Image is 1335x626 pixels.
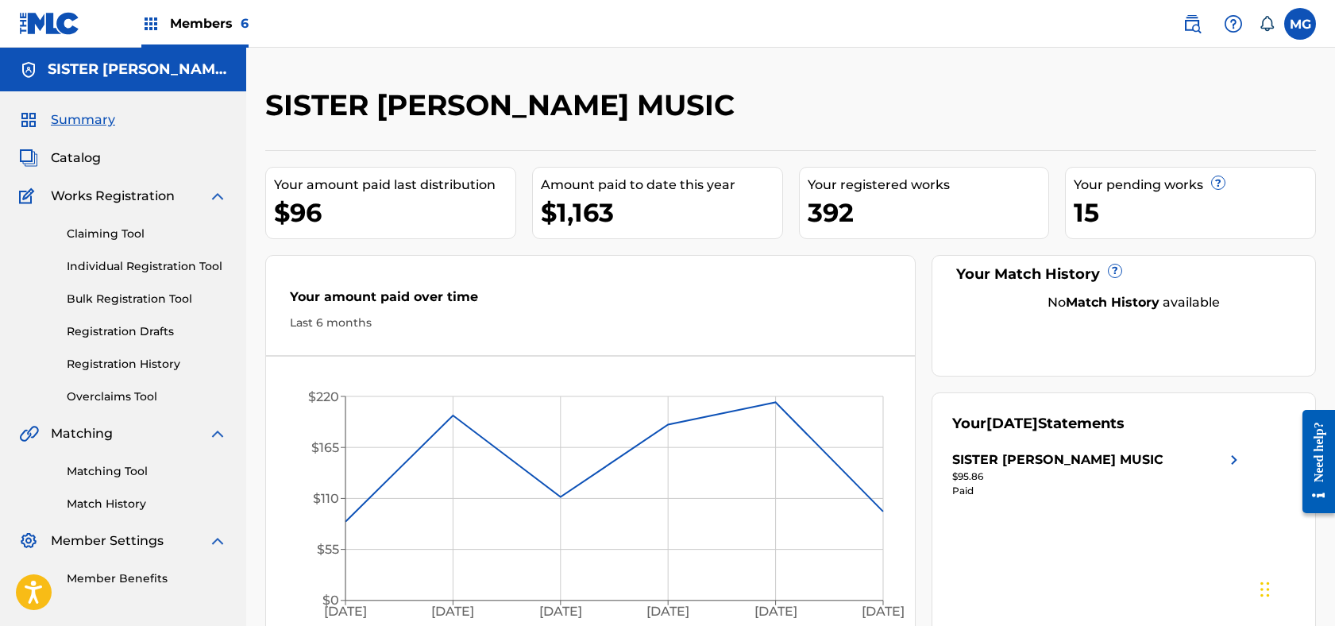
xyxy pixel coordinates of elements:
tspan: [DATE] [324,604,367,619]
a: Claiming Tool [67,226,227,242]
div: No available [972,293,1295,312]
h5: SISTER BARBARA MUSIC [48,60,227,79]
tspan: [DATE] [539,604,582,619]
iframe: Chat Widget [1256,550,1335,626]
img: Summary [19,110,38,129]
tspan: $0 [322,593,339,608]
div: Your amount paid last distribution [274,176,515,195]
a: Public Search [1176,8,1208,40]
div: Your pending works [1074,176,1315,195]
div: Your registered works [808,176,1049,195]
img: expand [208,531,227,551]
span: Catalog [51,149,101,168]
strong: Match History [1066,295,1159,310]
a: Individual Registration Tool [67,258,227,275]
span: Works Registration [51,187,175,206]
h2: SISTER [PERSON_NAME] MUSIC [265,87,743,123]
img: search [1183,14,1202,33]
span: ? [1109,265,1121,277]
div: Help [1217,8,1249,40]
div: SISTER [PERSON_NAME] MUSIC [952,450,1163,469]
div: Notifications [1259,16,1275,32]
tspan: [DATE] [431,604,474,619]
img: expand [208,424,227,443]
iframe: Resource Center [1291,398,1335,526]
div: Drag [1260,566,1270,613]
img: Catalog [19,149,38,168]
tspan: $110 [313,491,339,506]
div: Your Statements [952,413,1125,435]
div: Your Match History [952,264,1295,285]
div: User Menu [1284,8,1316,40]
img: right chevron icon [1225,450,1244,469]
a: Matching Tool [67,463,227,480]
img: MLC Logo [19,12,80,35]
img: Member Settings [19,531,38,551]
img: help [1224,14,1243,33]
span: ? [1212,176,1225,189]
tspan: $55 [317,542,339,557]
span: [DATE] [986,415,1038,432]
div: 392 [808,195,1049,230]
img: Accounts [19,60,38,79]
div: Amount paid to date this year [541,176,782,195]
span: Summary [51,110,115,129]
img: expand [208,187,227,206]
span: Members [170,14,249,33]
a: Overclaims Tool [67,388,227,405]
img: Matching [19,424,39,443]
span: Member Settings [51,531,164,551]
div: 15 [1074,195,1315,230]
a: Member Benefits [67,570,227,587]
div: Paid [952,484,1244,498]
tspan: $165 [311,440,339,455]
a: Match History [67,496,227,512]
tspan: [DATE] [646,604,689,619]
img: Works Registration [19,187,40,206]
a: Registration Drafts [67,323,227,340]
a: Registration History [67,356,227,373]
tspan: [DATE] [862,604,905,619]
a: SISTER [PERSON_NAME] MUSICright chevron icon$95.86Paid [952,450,1244,498]
div: Last 6 months [290,315,891,331]
span: 6 [241,16,249,31]
tspan: [DATE] [754,604,797,619]
span: Matching [51,424,113,443]
a: CatalogCatalog [19,149,101,168]
div: $95.86 [952,469,1244,484]
div: $96 [274,195,515,230]
div: Your amount paid over time [290,288,891,315]
div: $1,163 [541,195,782,230]
a: Bulk Registration Tool [67,291,227,307]
tspan: $220 [308,389,339,404]
a: SummarySummary [19,110,115,129]
img: Top Rightsholders [141,14,160,33]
